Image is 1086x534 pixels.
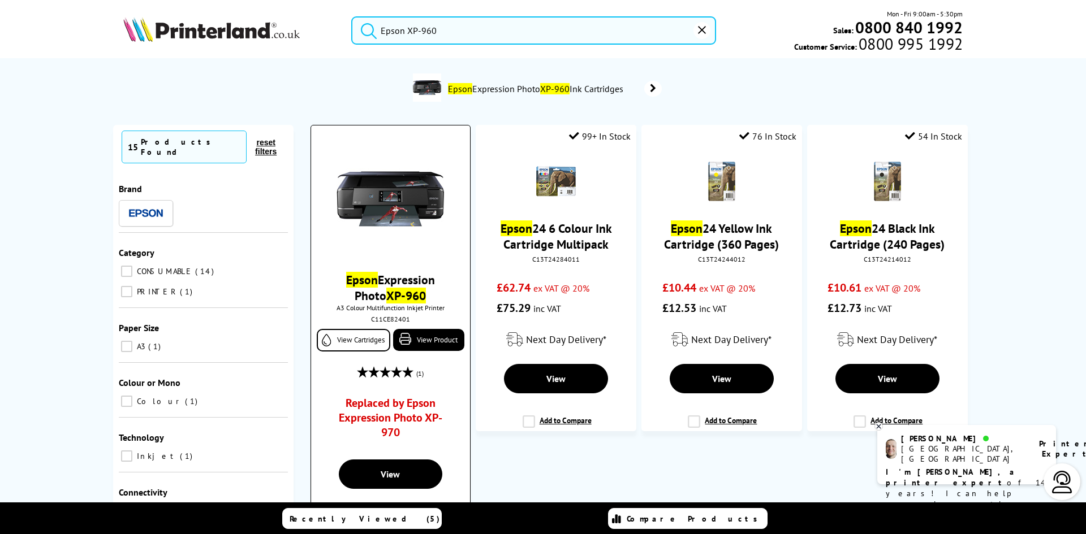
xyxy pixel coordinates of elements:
[739,131,796,142] div: 76 In Stock
[141,137,240,157] div: Products Found
[416,363,424,384] span: (1)
[840,220,872,236] mark: Epson
[702,162,742,201] img: Epson-XP55-Ink-Yellow-Small.gif
[664,220,779,252] a: Epson24 Yellow Ink Cartridge (360 Pages)
[128,141,138,153] span: 15
[546,373,566,384] span: View
[650,255,793,263] div: C13T24244012
[540,83,570,94] mark: XP-960
[864,303,892,314] span: inc VAT
[608,508,768,529] a: Compare Products
[905,131,962,142] div: 54 In Stock
[627,514,764,524] span: Compare Products
[290,514,440,524] span: Recently Viewed (5)
[119,377,180,388] span: Colour or Mono
[886,467,1018,488] b: I'm [PERSON_NAME], a printer expert
[497,280,531,295] span: £62.74
[129,209,163,218] img: Epson
[317,303,464,312] span: A3 Colour Multifunction Inkjet Printer
[481,324,630,355] div: modal_delivery
[497,301,531,315] span: £75.29
[119,322,159,333] span: Paper Size
[670,364,774,393] a: View
[887,8,963,19] span: Mon - Fri 9:00am - 5:30pm
[864,283,920,294] span: ex VAT @ 20%
[699,303,727,314] span: inc VAT
[662,301,696,315] span: £12.53
[119,183,142,194] span: Brand
[317,329,390,351] a: View Cartridges
[854,415,923,437] label: Add to Compare
[134,341,147,351] span: A3
[119,487,167,498] span: Connectivity
[381,468,400,480] span: View
[854,22,963,33] a: 0800 840 1992
[501,220,612,252] a: Epson24 6 Colour Ink Cartridge Multipack
[501,220,532,236] mark: Epson
[523,415,592,437] label: Add to Compare
[121,286,132,297] input: PRINTER 1
[247,137,285,157] button: reset filters
[828,301,861,315] span: £12.73
[712,373,731,384] span: View
[413,73,441,102] img: C11CE82401-conspage.jpg
[794,38,963,52] span: Customer Service:
[569,131,631,142] div: 99+ In Stock
[134,396,184,406] span: Colour
[346,272,435,303] a: EpsonExpression PhotoXP-960
[536,162,576,201] img: Epson-XP-55-24Ink-Multipack-Small.gif
[121,396,132,407] input: Colour 1
[134,266,194,276] span: CONSUMABLE
[195,266,217,276] span: 14
[331,396,450,445] a: Replaced by Epson Expression Photo XP-970
[813,324,962,355] div: modal_delivery
[901,444,1025,464] div: [GEOGRAPHIC_DATA], [GEOGRAPHIC_DATA]
[123,17,300,42] img: Printerland Logo
[121,341,132,352] input: A3 1
[886,467,1048,520] p: of 14 years! I can help you choose the right product
[901,433,1025,444] div: [PERSON_NAME]
[351,16,716,45] input: Searc
[121,266,132,277] input: CONSUMABLE 14
[816,255,959,263] div: C13T24214012
[833,25,854,36] span: Sales:
[857,38,963,49] span: 0800 995 1992
[647,324,796,355] div: modal_delivery
[533,303,561,314] span: inc VAT
[123,17,337,44] a: Printerland Logo
[180,286,195,297] span: 1
[386,288,426,303] mark: XP-960
[662,280,696,295] span: £10.44
[393,329,464,351] a: View Product
[504,364,608,393] a: View
[282,508,442,529] a: Recently Viewed (5)
[119,247,154,258] span: Category
[691,333,772,346] span: Next Day Delivery*
[180,451,195,461] span: 1
[448,83,472,94] mark: Epson
[828,280,861,295] span: £10.61
[835,364,940,393] a: View
[886,439,897,459] img: ashley-livechat.png
[121,450,132,462] input: Inkjet 1
[857,333,937,346] span: Next Day Delivery*
[671,220,703,236] mark: Epson
[688,415,757,437] label: Add to Compare
[346,272,378,288] mark: Epson
[447,73,662,104] a: EpsonExpression PhotoXP-960Ink Cartridges
[1051,471,1074,493] img: user-headset-light.svg
[447,83,627,94] span: Expression Photo Ink Cartridges
[134,451,179,461] span: Inkjet
[699,283,755,294] span: ex VAT @ 20%
[185,396,200,406] span: 1
[855,17,963,38] b: 0800 840 1992
[526,333,606,346] span: Next Day Delivery*
[878,373,897,384] span: View
[830,220,945,252] a: Epson24 Black Ink Cartridge (240 Pages)
[339,459,442,489] a: View
[484,255,627,263] div: C13T24284011
[337,145,444,253] img: xp-960-front-small.jpg
[868,162,907,201] img: Epson-XP55-Ink-Black-Small.gif
[119,432,164,443] span: Technology
[320,315,462,323] div: C11CE82401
